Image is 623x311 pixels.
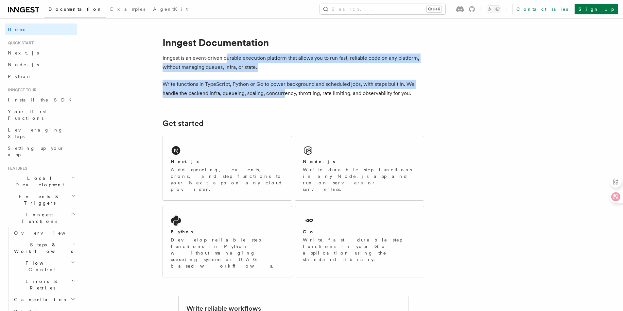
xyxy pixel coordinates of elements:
[303,166,416,193] p: Write durable step functions in any Node.js app and run on servers or serverless.
[153,7,188,12] span: AgentKit
[295,206,424,277] a: GoWrite fast, durable step functions in your Go application using the standard library.
[303,158,335,165] h2: Node.js
[8,97,76,102] span: Install the SDK
[295,136,424,201] a: Node.jsWrite durable step functions in any Node.js app and run on servers or serverless.
[11,296,68,303] span: Cancellation
[5,166,27,171] span: Features
[5,40,34,46] span: Quick start
[8,109,47,121] span: Your first Functions
[163,136,292,201] a: Next.jsAdd queueing, events, crons, and step functions to your Next app on any cloud provider.
[110,7,145,12] span: Examples
[11,260,71,273] span: Flow Control
[5,142,77,161] a: Setting up your app
[303,237,416,263] p: Write fast, durable step functions in your Go application using the standard library.
[11,275,77,294] button: Errors & Retries
[303,228,315,235] h2: Go
[163,37,424,48] h1: Inngest Documentation
[11,278,71,291] span: Errors & Retries
[106,2,149,18] a: Examples
[8,62,39,67] span: Node.js
[5,59,77,70] a: Node.js
[163,206,292,277] a: PythonDevelop reliable step functions in Python without managing queueing systems or DAG based wo...
[171,237,284,269] p: Develop reliable step functions in Python without managing queueing systems or DAG based workflows.
[11,227,77,239] a: Overview
[5,209,77,227] button: Inngest Functions
[5,70,77,82] a: Python
[163,54,424,72] p: Inngest is an event-driven durable execution platform that allows you to run fast, reliable code ...
[171,166,284,193] p: Add queueing, events, crons, and step functions to your Next app on any cloud provider.
[5,124,77,142] a: Leveraging Steps
[48,7,102,12] span: Documentation
[149,2,192,18] a: AgentKit
[171,228,195,235] h2: Python
[11,257,77,275] button: Flow Control
[5,106,77,124] a: Your first Functions
[512,4,572,14] a: Contact sales
[11,241,73,255] span: Steps & Workflows
[163,80,424,98] p: Write functions in TypeScript, Python or Go to power background and scheduled jobs, with steps bu...
[11,294,77,305] button: Cancellation
[8,74,32,79] span: Python
[11,239,77,257] button: Steps & Workflows
[320,4,445,14] button: Search...Ctrl+K
[8,127,63,139] span: Leveraging Steps
[5,47,77,59] a: Next.js
[5,191,77,209] button: Events & Triggers
[5,94,77,106] a: Install the SDK
[486,5,501,13] button: Toggle dark mode
[5,87,37,93] span: Inngest tour
[8,50,39,55] span: Next.js
[5,175,71,188] span: Local Development
[44,2,106,18] a: Documentation
[5,211,71,225] span: Inngest Functions
[8,26,26,33] span: Home
[427,6,441,12] kbd: Ctrl+K
[5,193,71,206] span: Events & Triggers
[5,23,77,35] a: Home
[575,4,618,14] a: Sign Up
[14,230,81,236] span: Overview
[8,146,64,157] span: Setting up your app
[5,172,77,191] button: Local Development
[163,119,203,128] a: Get started
[171,158,199,165] h2: Next.js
